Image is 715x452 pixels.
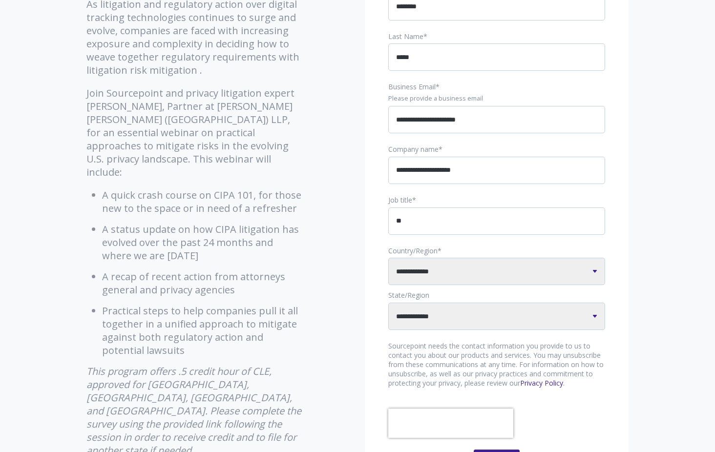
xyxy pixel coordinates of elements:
[388,246,438,255] span: Country/Region
[388,94,605,103] legend: Please provide a business email
[102,304,304,357] li: Practical steps to help companies pull it all together in a unified approach to mitigate against ...
[388,409,513,438] iframe: reCAPTCHA
[388,82,436,91] span: Business Email
[388,290,429,300] span: State/Region
[388,342,605,388] p: Sourcepoint needs the contact information you provide to us to contact you about our products and...
[86,86,304,179] p: Join Sourcepoint and privacy litigation expert [PERSON_NAME], Partner at [PERSON_NAME] [PERSON_NA...
[388,144,439,154] span: Company name
[388,32,423,41] span: Last Name
[520,378,563,388] a: Privacy Policy
[102,188,304,215] li: A quick crash course on CIPA 101, for those new to the space or in need of a refresher
[388,195,412,205] span: Job title
[102,223,304,262] li: A status update on how CIPA litigation has evolved over the past 24 months and where we are [DATE]
[102,270,304,296] li: A recap of recent action from attorneys general and privacy agencies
